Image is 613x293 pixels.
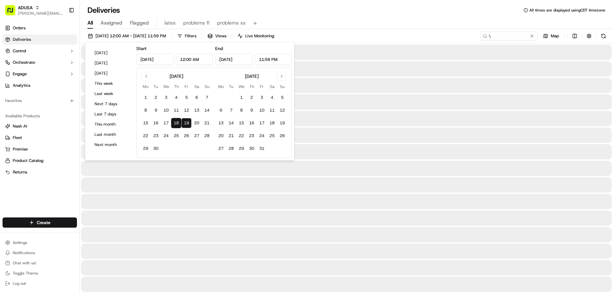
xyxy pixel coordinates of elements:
[92,48,130,57] button: [DATE]
[5,123,74,129] a: Nash AI
[54,93,59,98] div: 💻
[13,83,30,88] span: Analytics
[151,131,161,141] button: 23
[13,37,31,42] span: Deliveries
[215,33,226,39] span: Views
[13,240,27,245] span: Settings
[277,118,287,128] button: 19
[4,90,51,101] a: 📗Knowledge Base
[216,131,226,141] button: 20
[192,118,202,128] button: 20
[18,4,33,11] button: ADUSA
[192,105,202,115] button: 13
[22,61,105,67] div: Start new chat
[161,118,171,128] button: 17
[267,131,277,141] button: 25
[202,118,212,128] button: 21
[140,92,151,103] button: 1
[85,32,169,40] button: [DATE] 12:00 AM - [DATE] 11:59 PM
[161,105,171,115] button: 10
[267,105,277,115] button: 11
[5,146,74,152] a: Promise
[13,92,49,99] span: Knowledge Base
[13,60,35,65] span: Orchestrate
[151,118,161,128] button: 16
[13,25,26,31] span: Orders
[161,131,171,141] button: 24
[92,89,130,98] button: Last week
[3,111,77,121] div: Available Products
[171,92,181,103] button: 4
[217,19,246,27] span: problems ss
[236,83,246,90] th: Wednesday
[5,135,74,141] a: Fleet
[171,105,181,115] button: 11
[13,123,27,129] span: Nash AI
[202,105,212,115] button: 14
[246,143,257,154] button: 30
[192,83,202,90] th: Saturday
[236,131,246,141] button: 22
[202,83,212,90] th: Sunday
[13,169,27,175] span: Returns
[183,19,209,27] span: problems fl
[87,19,93,27] span: All
[529,8,605,13] span: All times are displayed using CDT timezone
[3,217,77,228] button: Create
[6,61,18,72] img: 1736555255976-a54dd68f-1ca7-489b-9aae-adbdc363a1c4
[37,219,50,226] span: Create
[181,92,192,103] button: 5
[13,48,26,54] span: Control
[92,99,130,108] button: Next 7 days
[216,118,226,128] button: 13
[6,26,116,36] p: Welcome 👋
[6,6,19,19] img: Nash
[92,79,130,88] button: This week
[3,46,77,56] button: Control
[216,83,226,90] th: Monday
[277,72,286,81] button: Go to next month
[181,105,192,115] button: 12
[6,93,11,98] div: 📗
[257,92,267,103] button: 3
[164,19,176,27] span: lates
[13,71,27,77] span: Engage
[13,260,36,266] span: Chat with us!
[3,167,77,177] button: Returns
[136,54,173,65] input: Date
[171,131,181,141] button: 25
[3,96,77,106] div: Favorites
[92,69,130,78] button: [DATE]
[215,46,223,51] label: End
[3,156,77,166] button: Product Catalog
[140,118,151,128] button: 15
[174,32,199,40] button: Filters
[151,143,161,154] button: 30
[109,63,116,70] button: Start new chat
[3,23,77,33] a: Orders
[205,32,229,40] button: Views
[136,46,147,51] label: Start
[246,105,257,115] button: 9
[171,83,181,90] th: Thursday
[18,11,64,16] span: [PERSON_NAME][EMAIL_ADDRESS][PERSON_NAME][DOMAIN_NAME]
[140,131,151,141] button: 22
[246,131,257,141] button: 23
[202,92,212,103] button: 7
[236,143,246,154] button: 29
[45,108,77,113] a: Powered byPylon
[151,92,161,103] button: 2
[181,83,192,90] th: Friday
[3,248,77,257] button: Notifications
[13,281,26,286] span: Log out
[236,118,246,128] button: 15
[277,92,287,103] button: 5
[64,108,77,113] span: Pylon
[171,118,181,128] button: 18
[236,92,246,103] button: 1
[51,90,105,101] a: 💻API Documentation
[480,32,538,40] input: Type to search
[257,131,267,141] button: 24
[22,67,81,72] div: We're available if you need us!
